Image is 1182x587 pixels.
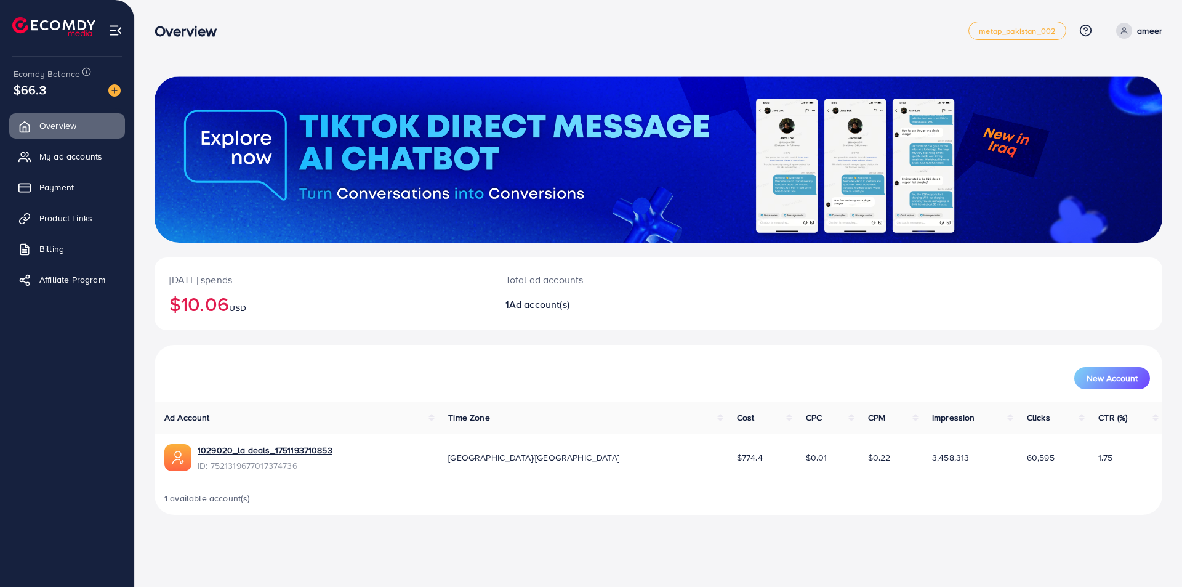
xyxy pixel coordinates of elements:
span: [GEOGRAPHIC_DATA]/[GEOGRAPHIC_DATA] [448,451,619,464]
a: ameer [1111,23,1162,39]
span: Impression [932,411,975,424]
span: $66.3 [14,81,46,99]
span: New Account [1087,374,1138,383]
span: Affiliate Program [39,273,105,286]
img: ic-ads-acc.e4c84228.svg [164,444,191,471]
span: Ad Account [164,411,210,424]
a: Billing [9,237,125,261]
a: Payment [9,175,125,200]
button: New Account [1074,367,1150,389]
span: $0.22 [868,451,891,464]
span: CPC [806,411,822,424]
span: My ad accounts [39,150,102,163]
iframe: Chat [1130,532,1173,578]
span: Ad account(s) [509,298,569,311]
span: USD [229,302,246,314]
a: My ad accounts [9,144,125,169]
span: Ecomdy Balance [14,68,80,80]
a: 1029020_la deals_1751193710853 [198,444,332,456]
p: Total ad accounts [505,272,728,287]
span: Billing [39,243,64,255]
span: $774.4 [737,451,763,464]
p: [DATE] spends [169,272,476,287]
p: ameer [1137,23,1162,38]
a: Affiliate Program [9,267,125,292]
img: logo [12,17,95,36]
span: 1.75 [1098,451,1112,464]
span: Product Links [39,212,92,224]
img: image [108,84,121,97]
span: ID: 7521319677017374736 [198,459,332,472]
span: CTR (%) [1098,411,1127,424]
a: Overview [9,113,125,138]
span: Time Zone [448,411,489,424]
span: Overview [39,119,76,132]
span: 3,458,313 [932,451,969,464]
span: Clicks [1027,411,1050,424]
span: 60,595 [1027,451,1055,464]
h2: 1 [505,299,728,310]
span: Cost [737,411,755,424]
span: 1 available account(s) [164,492,251,504]
span: CPM [868,411,885,424]
h3: Overview [155,22,227,40]
img: menu [108,23,123,38]
span: Payment [39,181,74,193]
a: Product Links [9,206,125,230]
span: metap_pakistan_002 [979,27,1056,35]
a: metap_pakistan_002 [968,22,1066,40]
h2: $10.06 [169,292,476,315]
span: $0.01 [806,451,827,464]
